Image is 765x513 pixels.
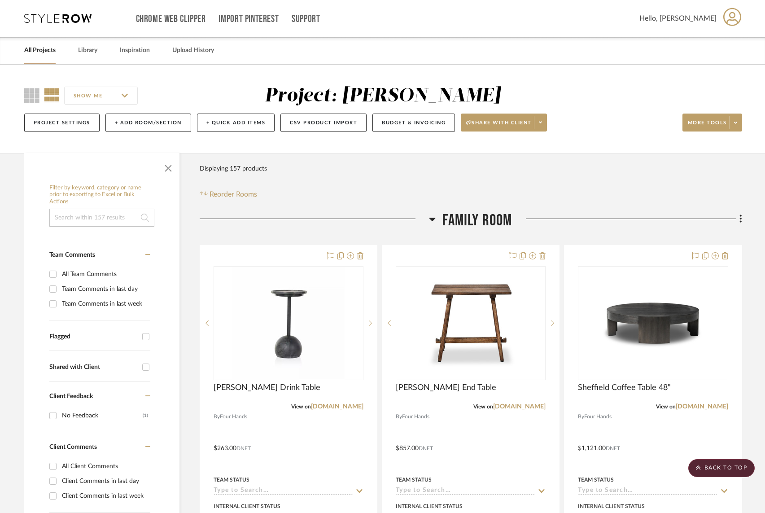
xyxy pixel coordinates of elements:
button: Share with client [461,114,547,132]
input: Type to Search… [578,487,717,495]
span: By [396,412,402,421]
a: Upload History [172,44,214,57]
div: Client Comments in last day [62,474,148,488]
span: By [214,412,220,421]
input: Type to Search… [396,487,535,495]
span: [PERSON_NAME] Drink Table [214,383,320,393]
a: Inspiration [120,44,150,57]
span: By [578,412,584,421]
span: Reorder Rooms [210,189,257,200]
a: Library [78,44,97,57]
input: Type to Search… [214,487,353,495]
div: No Feedback [62,408,143,423]
div: All Team Comments [62,267,148,281]
span: Sheffield Coffee Table 48" [578,383,671,393]
scroll-to-top-button: BACK TO TOP [688,459,755,477]
button: Close [159,158,177,175]
button: + Quick Add Items [197,114,275,132]
div: Shared with Client [49,364,138,371]
div: (1) [143,408,148,423]
a: Import Pinterest [219,15,279,23]
a: [DOMAIN_NAME] [676,403,728,410]
span: [PERSON_NAME] End Table [396,383,496,393]
input: Search within 157 results [49,209,154,227]
div: Team Status [396,476,432,484]
span: View on [291,404,311,409]
img: Sheffield Coffee Table 48" [597,267,709,379]
span: More tools [688,119,727,133]
img: Violet Marble Drink Table [232,267,345,379]
a: Chrome Web Clipper [136,15,206,23]
a: [DOMAIN_NAME] [311,403,363,410]
button: Reorder Rooms [200,189,258,200]
button: Project Settings [24,114,100,132]
span: Client Feedback [49,393,93,399]
span: Share with client [466,119,532,133]
span: Hello, [PERSON_NAME] [639,13,717,24]
span: Four Hands [220,412,247,421]
div: Displaying 157 products [200,160,267,178]
a: [DOMAIN_NAME] [493,403,546,410]
div: Team Comments in last week [62,297,148,311]
button: CSV Product Import [280,114,367,132]
div: Flagged [49,333,138,341]
span: Team Comments [49,252,95,258]
div: Team Status [578,476,614,484]
span: Client Comments [49,444,97,450]
span: View on [473,404,493,409]
div: 0 [214,267,363,380]
div: Team Status [214,476,249,484]
div: Team Comments in last day [62,282,148,296]
div: Client Comments in last week [62,489,148,503]
a: All Projects [24,44,56,57]
div: Internal Client Status [214,502,280,510]
button: More tools [682,114,742,132]
span: Family Room [442,211,512,230]
img: Elio End Table [415,267,527,379]
div: All Client Comments [62,459,148,474]
div: 0 [396,267,545,380]
div: Internal Client Status [396,502,463,510]
button: Budget & Invoicing [372,114,455,132]
div: Project: [PERSON_NAME] [265,87,501,105]
span: Four Hands [402,412,429,421]
button: + Add Room/Section [105,114,191,132]
span: Four Hands [584,412,612,421]
a: Support [292,15,320,23]
h6: Filter by keyword, category or name prior to exporting to Excel or Bulk Actions [49,184,154,206]
div: Internal Client Status [578,502,645,510]
span: View on [656,404,676,409]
